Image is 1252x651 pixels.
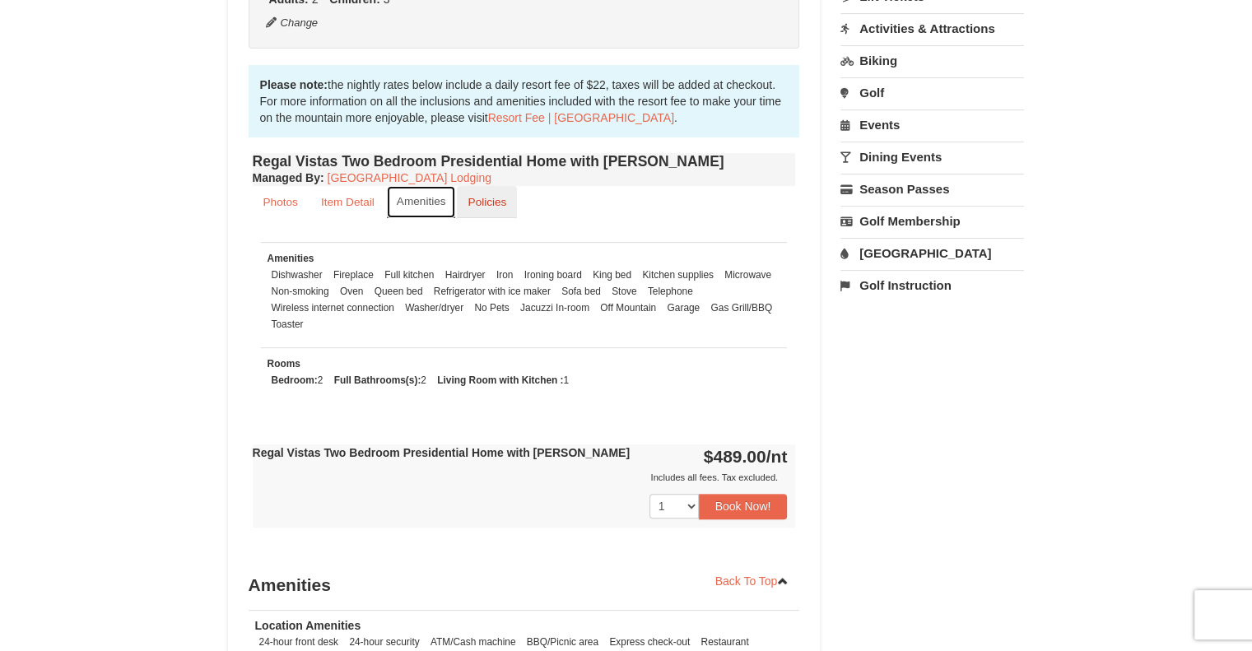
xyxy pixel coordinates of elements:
strong: Regal Vistas Two Bedroom Presidential Home with [PERSON_NAME] [253,446,630,459]
li: Express check-out [605,634,694,650]
li: Garage [663,300,704,316]
li: Restaurant [696,634,752,650]
a: Back To Top [705,569,800,593]
a: Events [840,109,1024,140]
strong: $489.00 [704,447,788,466]
small: Rooms [268,358,300,370]
li: Toaster [268,316,308,332]
li: 2 [330,372,431,388]
li: Sofa bed [557,283,605,300]
li: Fireplace [329,267,378,283]
strong: Living Room with Kitchen : [437,374,563,386]
a: Dining Events [840,142,1024,172]
li: Hairdryer [441,267,490,283]
small: Item Detail [321,196,375,208]
strong: Please note: [260,78,328,91]
a: Season Passes [840,174,1024,204]
li: Washer/dryer [401,300,468,316]
strong: Bedroom: [272,374,318,386]
li: ATM/Cash machine [426,634,520,650]
li: Dishwasher [268,267,327,283]
li: Wireless internet connection [268,300,398,316]
li: Jacuzzi In-room [516,300,593,316]
button: Change [265,14,319,32]
li: BBQ/Picnic area [523,634,603,650]
small: Amenities [268,253,314,264]
small: Photos [263,196,298,208]
li: 1 [433,372,573,388]
h3: Amenities [249,569,800,602]
li: 24-hour security [345,634,423,650]
a: [GEOGRAPHIC_DATA] [840,238,1024,268]
li: Kitchen supplies [638,267,718,283]
a: Golf [840,77,1024,108]
li: Queen bed [370,283,427,300]
a: Item Detail [310,186,385,218]
li: Refrigerator with ice maker [430,283,555,300]
li: Gas Grill/BBQ [706,300,776,316]
div: Includes all fees. Tax excluded. [253,469,788,486]
small: Amenities [397,195,446,207]
a: Photos [253,186,309,218]
strong: : [253,171,324,184]
div: the nightly rates below include a daily resort fee of $22, taxes will be added at checkout. For m... [249,65,800,137]
a: Golf Membership [840,206,1024,236]
li: 2 [268,372,328,388]
span: Managed By [253,171,320,184]
li: Oven [336,283,367,300]
li: Off Mountain [596,300,660,316]
li: Telephone [644,283,697,300]
li: Stove [607,283,640,300]
button: Book Now! [699,494,788,518]
li: No Pets [470,300,513,316]
li: Iron [492,267,518,283]
a: Policies [457,186,517,218]
a: Amenities [387,186,456,218]
a: Resort Fee | [GEOGRAPHIC_DATA] [488,111,674,124]
small: Policies [468,196,506,208]
a: Biking [840,45,1024,76]
span: /nt [766,447,788,466]
a: Golf Instruction [840,270,1024,300]
li: King bed [589,267,635,283]
strong: Full Bathrooms(s): [334,374,421,386]
h4: Regal Vistas Two Bedroom Presidential Home with [PERSON_NAME] [253,153,796,170]
li: Microwave [720,267,775,283]
li: Non-smoking [268,283,333,300]
li: 24-hour front desk [255,634,343,650]
strong: Location Amenities [255,619,361,632]
a: [GEOGRAPHIC_DATA] Lodging [328,171,491,184]
li: Ironing board [520,267,586,283]
li: Full kitchen [380,267,438,283]
a: Activities & Attractions [840,13,1024,44]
